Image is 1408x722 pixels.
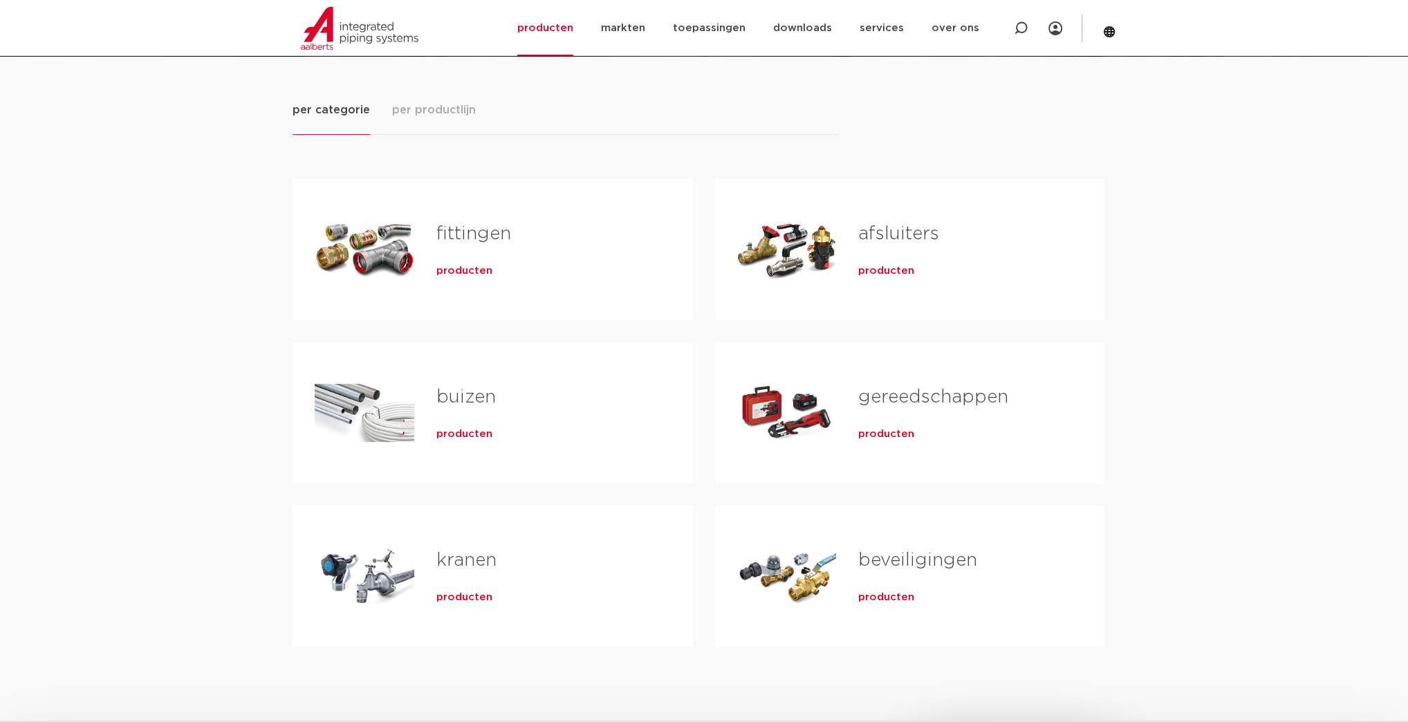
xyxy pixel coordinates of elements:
span: per productlijn [392,102,476,118]
a: producten [858,264,914,278]
div: Tabs. Open items met enter of spatie, sluit af met escape en navigeer met de pijltoetsen. [293,101,1115,669]
a: buizen [436,388,496,406]
a: fittingen [436,225,511,243]
a: producten [436,591,492,604]
a: producten [858,591,914,604]
a: gereedschappen [858,388,1008,406]
a: beveiligingen [858,551,977,569]
a: producten [436,264,492,278]
span: per categorie [293,102,370,118]
a: producten [436,427,492,441]
a: afsluiters [858,225,939,243]
a: kranen [436,551,497,569]
a: producten [858,427,914,441]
